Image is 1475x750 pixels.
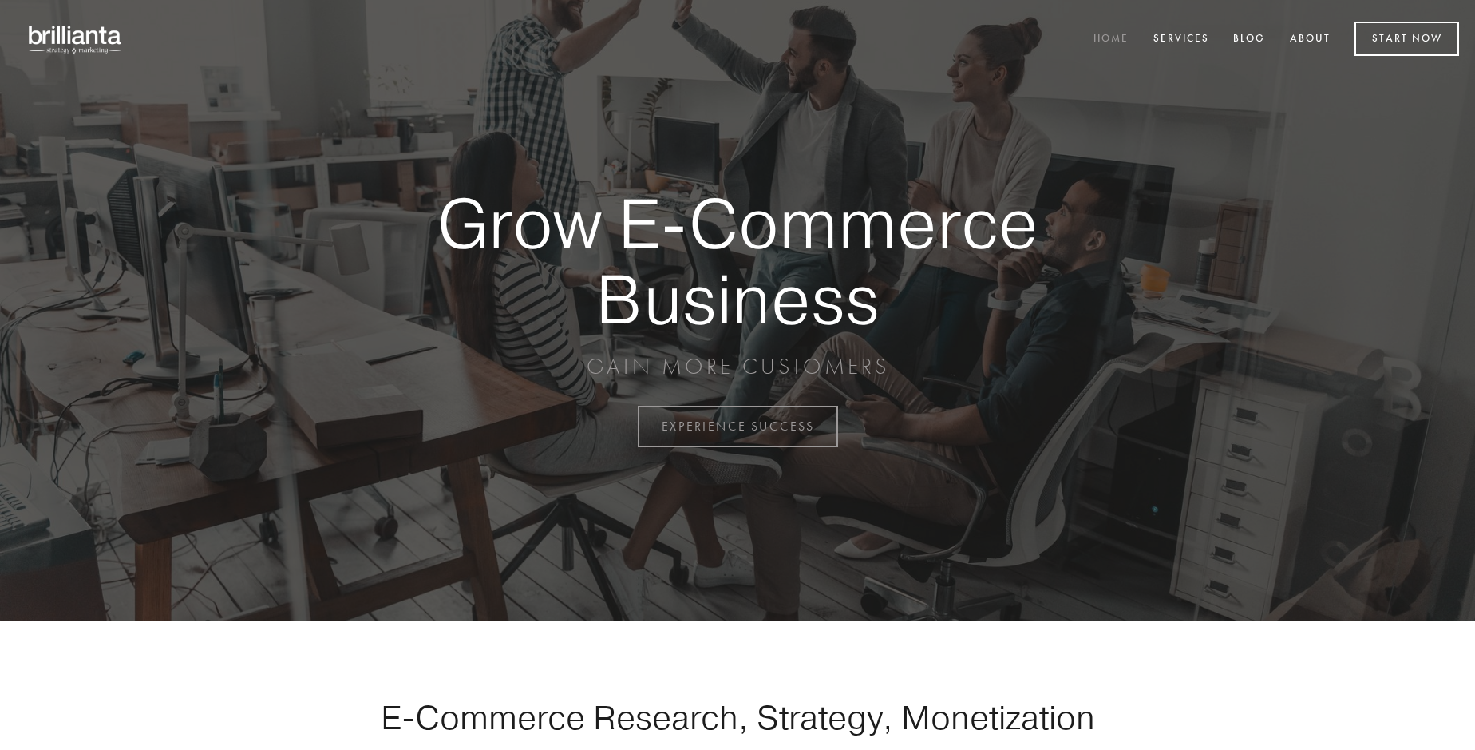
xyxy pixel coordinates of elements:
p: GAIN MORE CUSTOMERS [382,352,1093,381]
a: Home [1083,26,1139,53]
a: Blog [1223,26,1275,53]
strong: Grow E-Commerce Business [382,185,1093,336]
a: Start Now [1354,22,1459,56]
a: EXPERIENCE SUCCESS [638,406,838,447]
a: About [1279,26,1341,53]
a: Services [1143,26,1220,53]
img: brillianta - research, strategy, marketing [16,16,136,62]
h1: E-Commerce Research, Strategy, Monetization [330,697,1145,737]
